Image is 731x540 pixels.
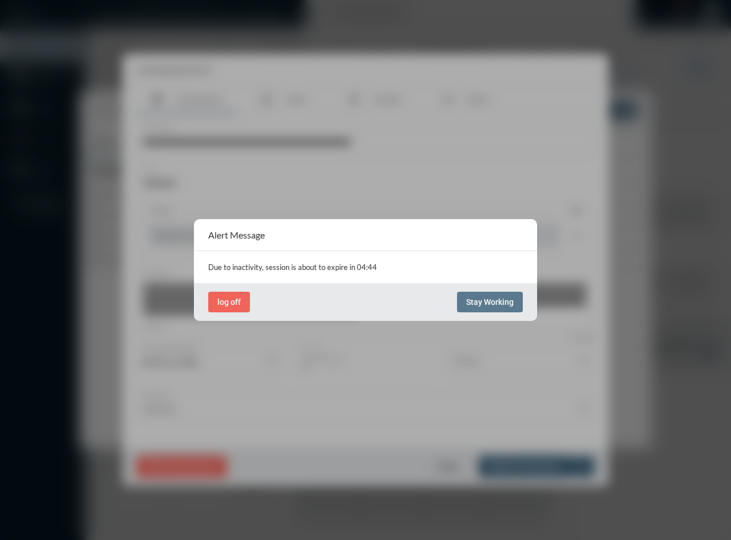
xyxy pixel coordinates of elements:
button: log off [208,292,250,312]
span: Stay Working [466,297,514,307]
button: Stay Working [457,292,523,312]
span: log off [217,297,241,307]
h2: Alert Message [208,229,265,240]
p: Due to inactivity, session is about to expire in 04:44 [208,263,523,272]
